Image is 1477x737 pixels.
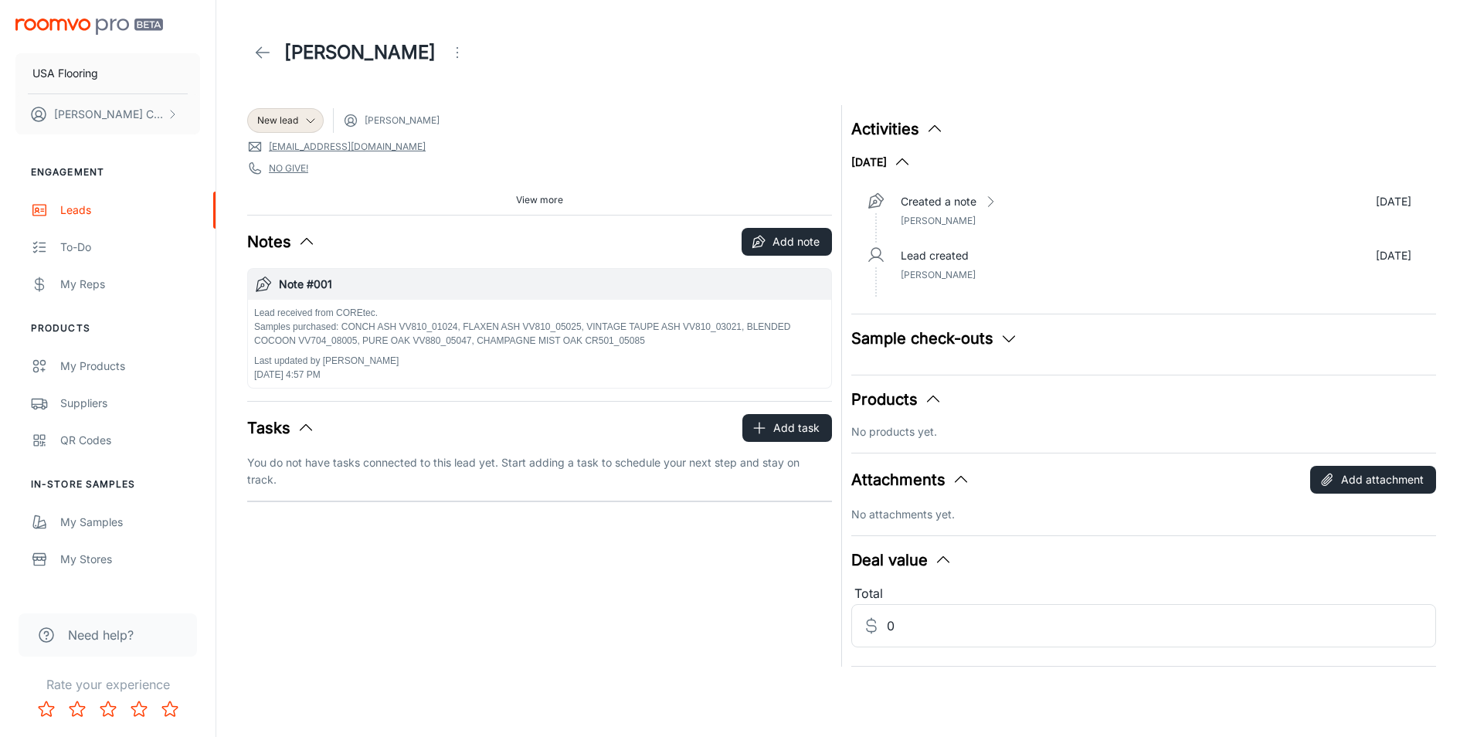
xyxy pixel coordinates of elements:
button: Sample check-outs [851,327,1018,350]
span: [PERSON_NAME] [901,269,976,280]
div: To-do [60,239,200,256]
button: [PERSON_NAME] Cook [15,94,200,134]
button: Tasks [247,416,315,440]
button: Add attachment [1310,466,1436,494]
button: Rate 5 star [154,694,185,725]
p: Created a note [901,193,976,210]
p: No attachments yet. [851,506,1436,523]
button: Add task [742,414,832,442]
p: [PERSON_NAME] Cook [54,106,163,123]
div: Leads [60,202,200,219]
span: [PERSON_NAME] [901,215,976,226]
h1: [PERSON_NAME] [284,39,436,66]
span: View more [516,193,563,207]
button: Rate 4 star [124,694,154,725]
button: Attachments [851,468,970,491]
button: Activities [851,117,944,141]
p: Lead received from COREtec. Samples purchased: CONCH ASH VV810_01024, FLAXEN ASH VV810_05025, VIN... [254,306,825,348]
div: Total [851,584,1436,604]
h6: Note #001 [279,276,825,293]
button: Products [851,388,942,411]
p: [DATE] [1376,247,1411,264]
p: Rate your experience [12,675,203,694]
div: My Samples [60,514,200,531]
button: Notes [247,230,316,253]
p: [DATE] 4:57 PM [254,368,825,382]
button: Add note [742,228,832,256]
div: QR Codes [60,432,200,449]
button: Deal value [851,549,952,572]
img: Roomvo PRO Beta [15,19,163,35]
div: My Reps [60,276,200,293]
button: View more [510,188,569,212]
p: [DATE] [1376,193,1411,210]
div: My Products [60,358,200,375]
button: Rate 1 star [31,694,62,725]
div: New lead [247,108,324,133]
div: My Stores [60,551,200,568]
p: Last updated by [PERSON_NAME] [254,354,825,368]
p: Lead created [901,247,969,264]
a: [EMAIL_ADDRESS][DOMAIN_NAME] [269,140,426,154]
p: You do not have tasks connected to this lead yet. Start adding a task to schedule your next step ... [247,454,832,488]
button: Rate 2 star [62,694,93,725]
div: Suppliers [60,395,200,412]
span: [PERSON_NAME] [365,114,440,127]
a: NO GIVE! [269,161,308,175]
input: Estimated deal value [887,604,1436,647]
span: Need help? [68,626,134,644]
button: Rate 3 star [93,694,124,725]
button: Open menu [442,37,473,68]
p: No products yet. [851,423,1436,440]
p: USA Flooring [32,65,98,82]
span: New lead [257,114,298,127]
button: [DATE] [851,153,912,172]
button: USA Flooring [15,53,200,93]
button: Note #001Lead received from COREtec. Samples purchased: CONCH ASH VV810_01024, FLAXEN ASH VV810_0... [248,269,831,388]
